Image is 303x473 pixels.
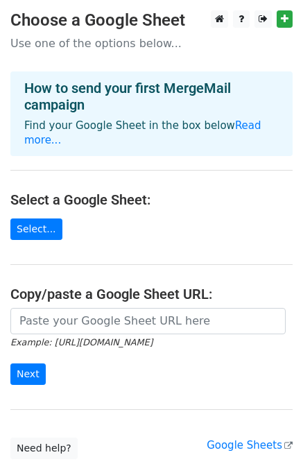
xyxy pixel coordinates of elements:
h4: Copy/paste a Google Sheet URL: [10,286,293,302]
a: Select... [10,218,62,240]
a: Google Sheets [207,439,293,452]
a: Need help? [10,438,78,459]
a: Read more... [24,119,261,146]
input: Paste your Google Sheet URL here [10,308,286,334]
h3: Choose a Google Sheet [10,10,293,31]
small: Example: [URL][DOMAIN_NAME] [10,337,153,347]
h4: Select a Google Sheet: [10,191,293,208]
p: Use one of the options below... [10,36,293,51]
input: Next [10,363,46,385]
p: Find your Google Sheet in the box below [24,119,279,148]
h4: How to send your first MergeMail campaign [24,80,279,113]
